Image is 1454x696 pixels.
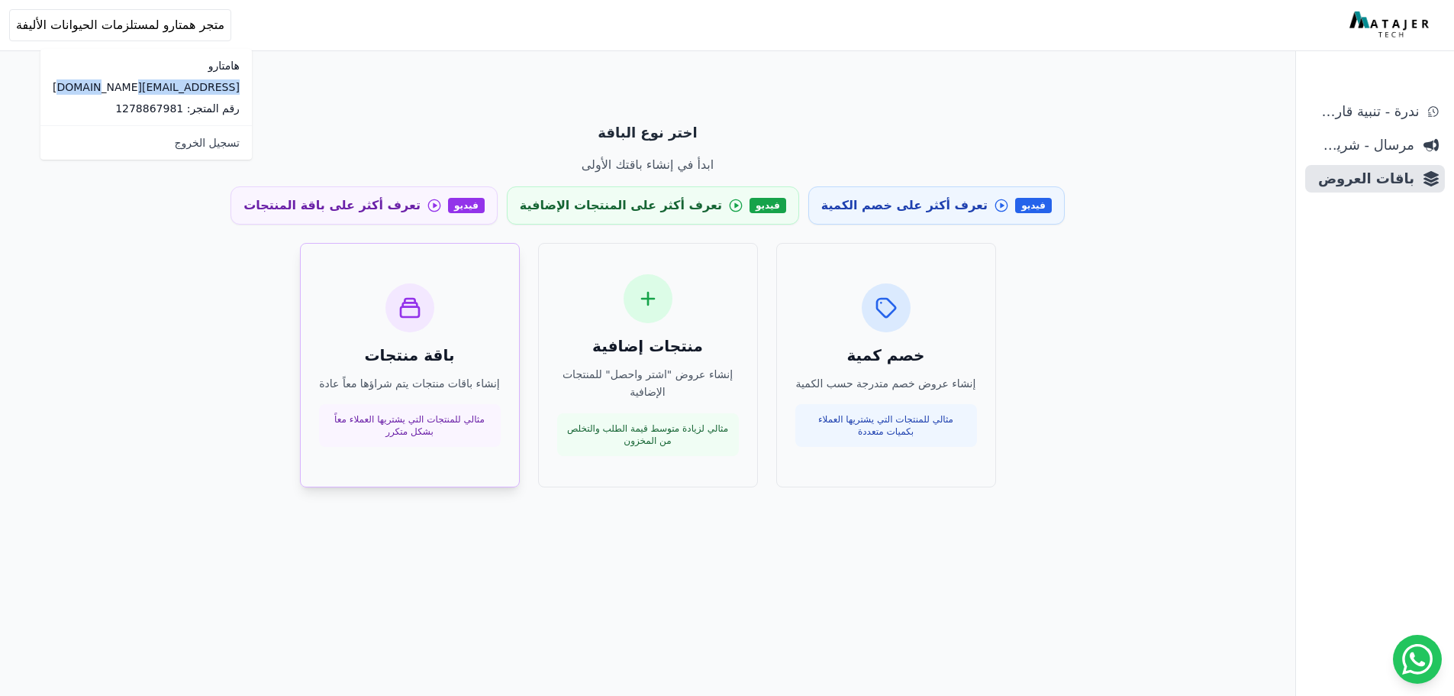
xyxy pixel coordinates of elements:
[53,101,240,116] p: رقم المتجر: 1278867981
[795,345,977,366] h3: خصم كمية
[141,122,1155,144] p: اختر نوع الباقة
[319,375,501,393] p: إنشاء باقات منتجات يتم شراؤها معاً عادة
[821,196,988,215] span: تعرف أكثر على خصم الكمية
[319,345,501,366] h3: باقة منتجات
[1349,11,1433,39] img: MatajerTech Logo
[9,9,231,41] button: متجر همتارو لمستلزمات الحيوانات الأليفة
[53,79,240,95] p: [EMAIL_ADDRESS][DOMAIN_NAME]
[1311,134,1414,156] span: مرسال - شريط دعاية
[448,198,485,213] span: فيديو
[1311,101,1419,122] span: ندرة - تنبية قارب علي النفاذ
[507,186,799,225] a: فيديو تعرف أكثر على المنتجات الإضافية
[808,186,1065,225] a: فيديو تعرف أكثر على خصم الكمية
[520,196,722,215] span: تعرف أكثر على المنتجات الإضافية
[566,422,730,447] p: مثالي لزيادة متوسط قيمة الطلب والتخلص من المخزون
[750,198,786,213] span: فيديو
[243,196,421,215] span: تعرف أكثر على باقة المنتجات
[804,413,968,438] p: مثالي للمنتجات التي يشتريها العملاء بكميات متعددة
[328,413,492,438] p: مثالي للمنتجات التي يشتريها العملاء معاً بشكل متكرر
[1311,168,1414,189] span: باقات العروض
[557,335,739,357] h3: منتجات إضافية
[557,366,739,401] p: إنشاء عروض "اشتر واحصل" للمنتجات الإضافية
[53,58,240,73] p: هامتارو
[795,375,977,393] p: إنشاء عروض خصم متدرجة حسب الكمية
[40,129,252,157] a: تسجيل الخروج
[16,16,224,34] span: متجر همتارو لمستلزمات الحيوانات الأليفة
[141,156,1155,174] p: ابدأ في إنشاء باقتك الأولى
[231,186,498,225] a: فيديو تعرف أكثر على باقة المنتجات
[1015,198,1052,213] span: فيديو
